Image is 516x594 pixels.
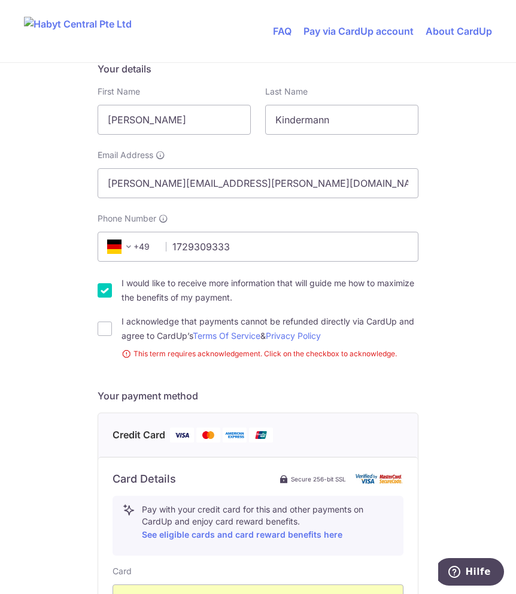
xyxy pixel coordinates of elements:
a: Terms Of Service [193,331,260,341]
h5: Your payment method [98,389,418,403]
label: I would like to receive more information that will guide me how to maximize the benefits of my pa... [122,276,418,305]
span: Phone Number [98,213,156,225]
label: Card [113,565,132,577]
a: See eligible cards and card reward benefits here [142,529,342,540]
a: Privacy Policy [266,331,321,341]
img: Mastercard [196,428,220,443]
iframe: Öffnet ein Widget, in dem Sie weitere Informationen finden [438,558,504,588]
input: Email address [98,168,418,198]
a: FAQ [273,25,292,37]
span: Secure 256-bit SSL [291,474,346,484]
img: Union Pay [249,428,273,443]
label: First Name [98,86,140,98]
span: +49 [107,240,136,254]
span: Email Address [98,149,153,161]
h6: Card Details [113,472,176,486]
img: Visa [170,428,194,443]
input: Last name [265,105,418,135]
img: card secure [356,474,403,484]
input: First name [98,105,251,135]
span: Credit Card [113,428,165,443]
img: American Express [223,428,247,443]
label: Last Name [265,86,308,98]
small: This term requires acknowledgement. Click on the checkbox to acknowledge. [122,348,418,360]
a: Pay via CardUp account [303,25,414,37]
p: Pay with your credit card for this and other payments on CardUp and enjoy card reward benefits. [142,504,393,542]
a: About CardUp [426,25,492,37]
span: +49 [104,240,157,254]
h5: Your details [98,62,418,76]
label: I acknowledge that payments cannot be refunded directly via CardUp and agree to CardUp’s & [122,314,418,343]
